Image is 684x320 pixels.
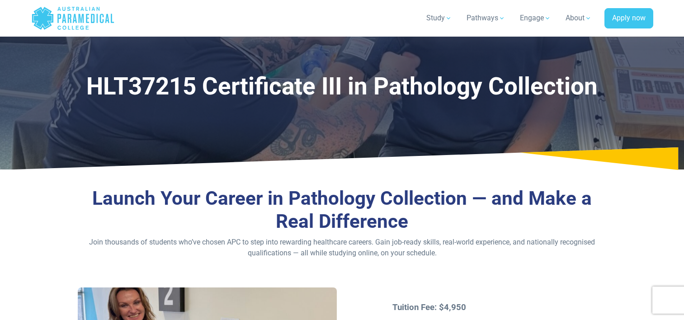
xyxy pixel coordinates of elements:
h1: HLT37215 Certificate III in Pathology Collection [78,72,607,101]
a: Pathways [461,5,511,31]
a: About [560,5,597,31]
a: Engage [514,5,557,31]
h3: Launch Your Career in Pathology Collection — and Make a Real Difference [78,187,607,233]
a: Australian Paramedical College [31,4,115,33]
p: Join thousands of students who’ve chosen APC to step into rewarding healthcare careers. Gain job-... [78,237,607,259]
a: Study [421,5,458,31]
span: Tuition Fee: $4,950 [392,302,466,312]
a: Apply now [604,8,653,29]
